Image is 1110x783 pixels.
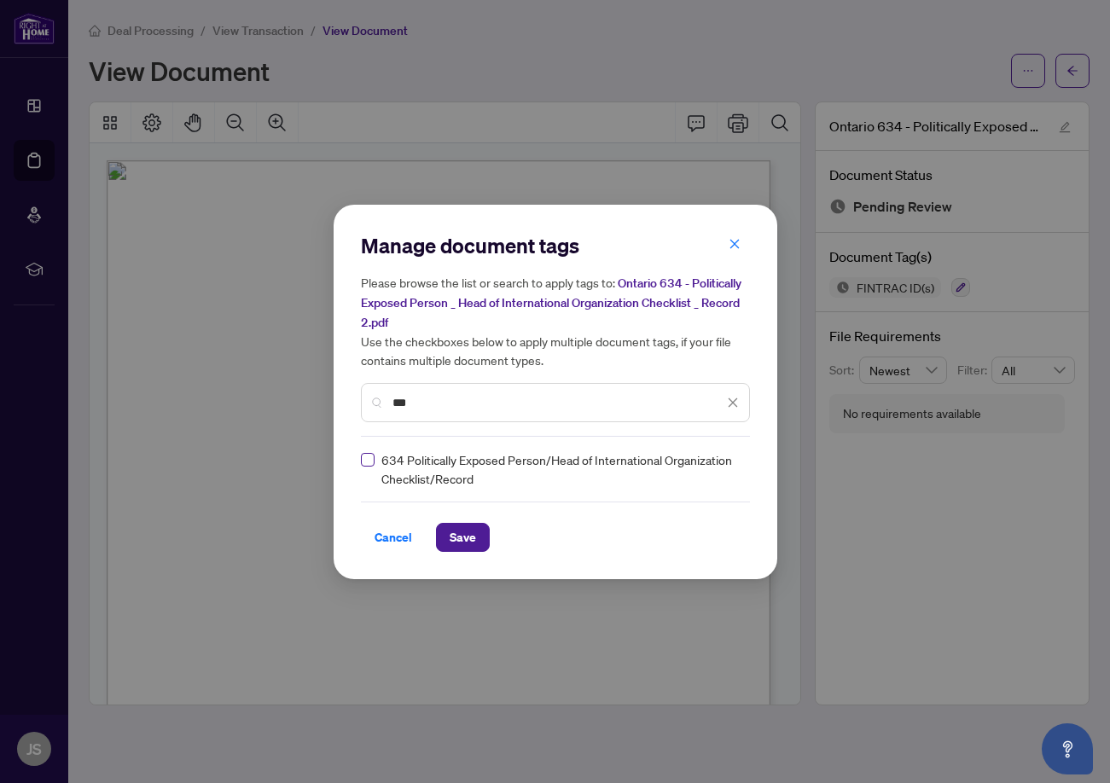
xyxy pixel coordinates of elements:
span: Cancel [375,524,412,551]
span: close [727,397,739,409]
span: 634 Politically Exposed Person/Head of International Organization Checklist/Record [381,450,740,488]
h5: Please browse the list or search to apply tags to: Use the checkboxes below to apply multiple doc... [361,273,750,369]
button: Cancel [361,523,426,552]
h2: Manage document tags [361,232,750,259]
span: Save [450,524,476,551]
span: close [729,238,741,250]
button: Open asap [1042,723,1093,774]
span: Ontario 634 - Politically Exposed Person _ Head of International Organization Checklist _ Record ... [361,275,741,330]
button: Save [436,523,490,552]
